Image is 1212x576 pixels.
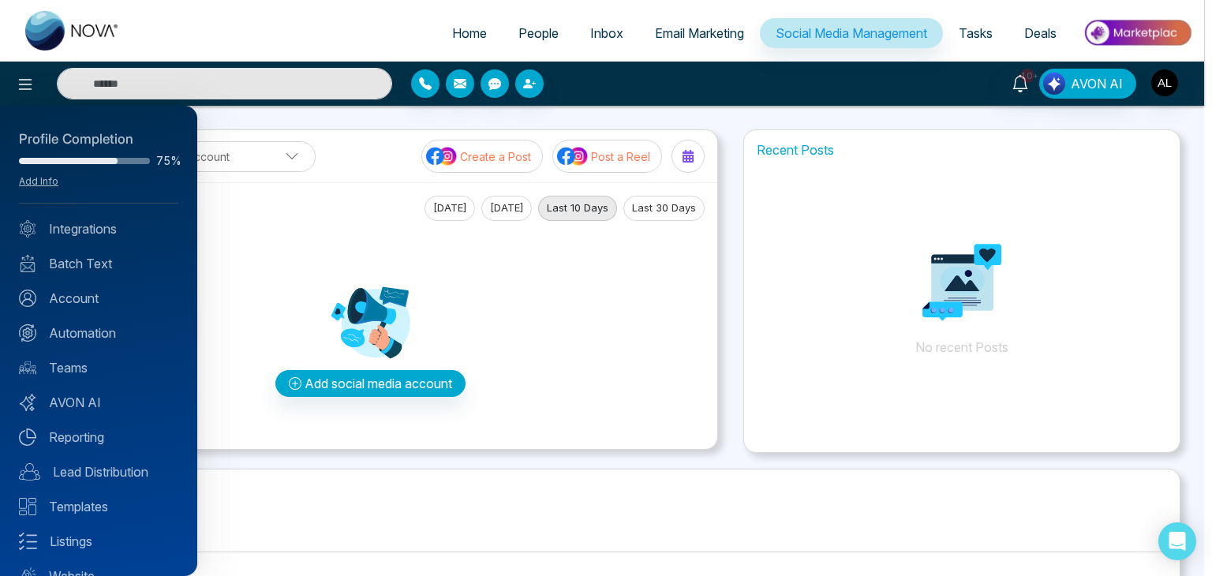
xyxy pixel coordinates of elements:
div: Profile Completion [19,129,178,150]
a: AVON AI [19,393,178,412]
a: Reporting [19,428,178,447]
img: batch_text_white.png [19,255,36,272]
img: Lead-dist.svg [19,463,40,481]
div: Open Intercom Messenger [1158,522,1196,560]
a: Teams [19,358,178,377]
img: team.svg [19,359,36,376]
img: Templates.svg [19,498,36,515]
a: Templates [19,497,178,516]
a: Lead Distribution [19,462,178,481]
img: Listings.svg [19,533,37,550]
a: Integrations [19,219,178,238]
img: Reporting.svg [19,428,36,446]
a: Listings [19,532,178,551]
a: Automation [19,324,178,342]
img: Automation.svg [19,324,36,342]
img: Avon-AI.svg [19,394,36,411]
a: Add Info [19,175,58,187]
img: Integrated.svg [19,220,36,238]
span: 75% [156,155,178,166]
img: Account.svg [19,290,36,307]
a: Account [19,289,178,308]
a: Batch Text [19,254,178,273]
